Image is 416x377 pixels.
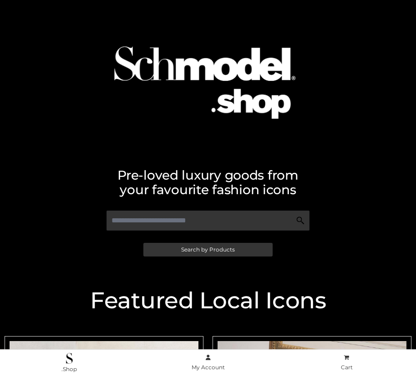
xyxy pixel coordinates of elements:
[5,168,411,197] h2: Pre-loved luxury goods from your favourite fashion icons
[277,352,416,373] a: Cart
[181,247,235,252] span: Search by Products
[341,364,353,371] span: Cart
[61,366,77,372] span: .Shop
[139,352,278,373] a: My Account
[296,216,305,225] img: Search Icon
[192,364,225,371] span: My Account
[66,353,73,364] img: .Shop
[143,243,273,256] a: Search by Products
